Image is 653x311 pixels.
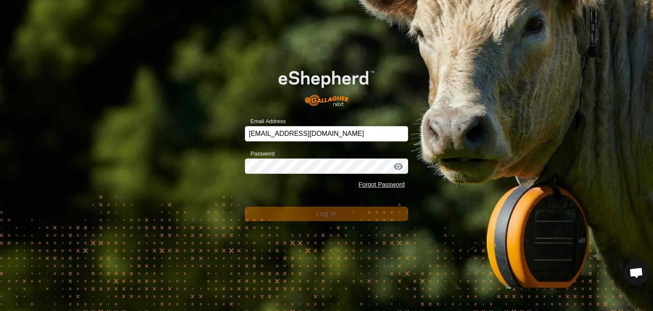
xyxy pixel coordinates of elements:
[261,57,392,113] img: E-shepherd Logo
[245,126,408,141] input: Email Address
[245,207,408,221] button: Log In
[624,260,649,285] div: Open chat
[245,117,286,126] label: Email Address
[245,150,275,158] label: Password
[316,210,337,217] span: Log In
[358,181,405,188] a: Forgot Password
